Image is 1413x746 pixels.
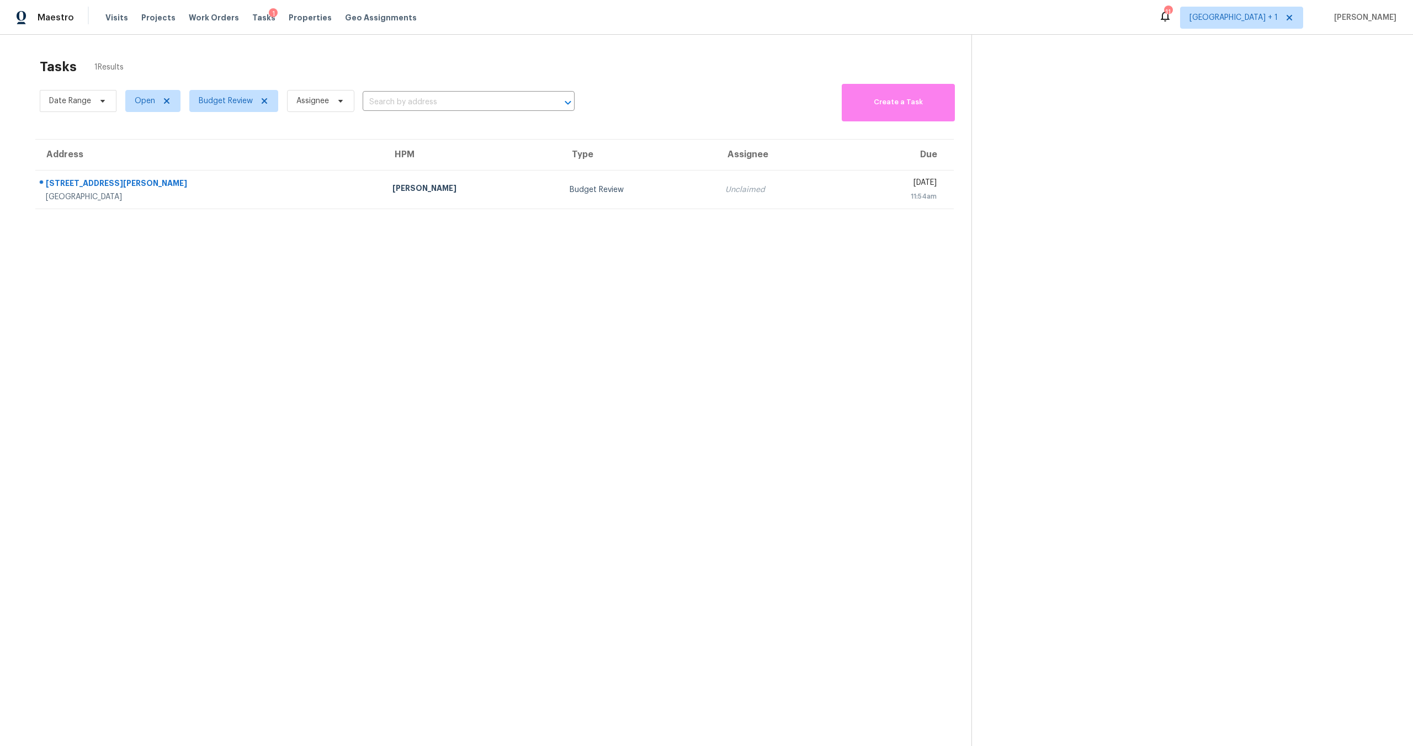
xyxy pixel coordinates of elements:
[345,12,417,23] span: Geo Assignments
[725,184,832,195] div: Unclaimed
[1330,12,1396,23] span: [PERSON_NAME]
[850,191,937,202] div: 11:54am
[94,62,124,73] span: 1 Results
[392,183,552,196] div: [PERSON_NAME]
[1189,12,1278,23] span: [GEOGRAPHIC_DATA] + 1
[49,95,91,106] span: Date Range
[40,61,77,72] h2: Tasks
[269,8,278,19] div: 1
[841,140,954,170] th: Due
[1164,7,1172,18] div: 11
[842,84,955,121] button: Create a Task
[199,95,253,106] span: Budget Review
[141,12,176,23] span: Projects
[561,140,716,170] th: Type
[716,140,841,170] th: Assignee
[363,94,544,111] input: Search by address
[35,140,384,170] th: Address
[189,12,239,23] span: Work Orders
[570,184,708,195] div: Budget Review
[384,140,561,170] th: HPM
[38,12,74,23] span: Maestro
[560,95,576,110] button: Open
[296,95,329,106] span: Assignee
[850,177,937,191] div: [DATE]
[847,96,949,109] span: Create a Task
[135,95,155,106] span: Open
[46,178,375,191] div: [STREET_ADDRESS][PERSON_NAME]
[252,14,275,22] span: Tasks
[105,12,128,23] span: Visits
[289,12,332,23] span: Properties
[46,191,375,203] div: [GEOGRAPHIC_DATA]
